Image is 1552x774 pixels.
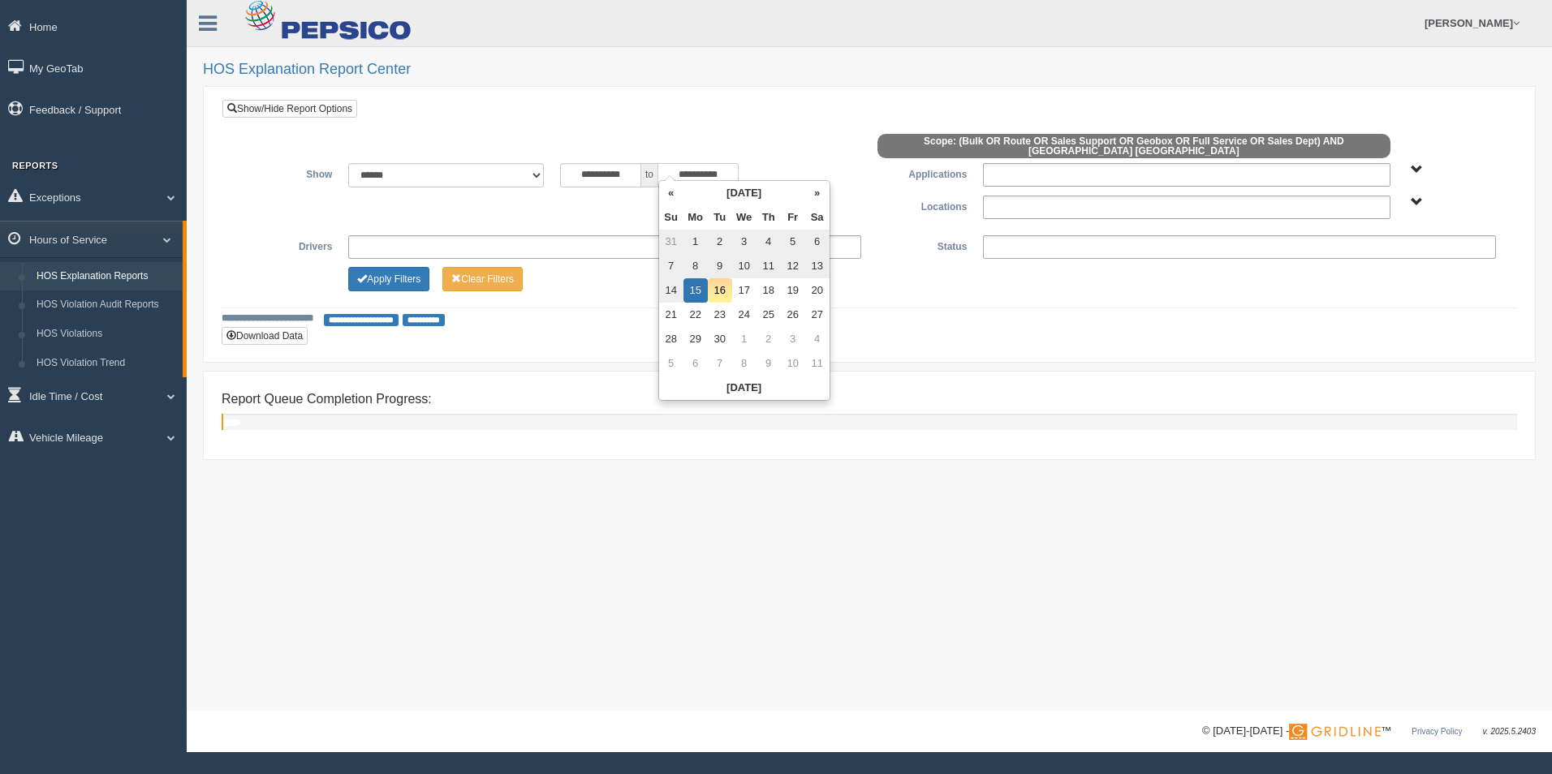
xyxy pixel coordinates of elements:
[203,62,1536,78] h2: HOS Explanation Report Center
[781,278,805,303] td: 19
[869,163,975,183] label: Applications
[708,205,732,230] th: Tu
[757,303,781,327] td: 25
[659,303,683,327] td: 21
[1412,727,1462,736] a: Privacy Policy
[683,181,805,205] th: [DATE]
[869,235,975,255] label: Status
[683,205,708,230] th: Mo
[877,134,1390,158] span: Scope: (Bulk OR Route OR Sales Support OR Geobox OR Full Service OR Sales Dept) AND [GEOGRAPHIC_D...
[659,181,683,205] th: «
[683,303,708,327] td: 22
[805,278,830,303] td: 20
[805,181,830,205] th: »
[732,278,757,303] td: 17
[659,230,683,254] td: 31
[757,230,781,254] td: 4
[781,205,805,230] th: Fr
[732,205,757,230] th: We
[683,278,708,303] td: 15
[757,205,781,230] th: Th
[348,267,429,291] button: Change Filter Options
[1289,724,1381,740] img: Gridline
[805,327,830,351] td: 4
[708,351,732,376] td: 7
[805,230,830,254] td: 6
[683,351,708,376] td: 6
[708,327,732,351] td: 30
[805,303,830,327] td: 27
[781,351,805,376] td: 10
[659,254,683,278] td: 7
[732,303,757,327] td: 24
[683,230,708,254] td: 1
[222,327,308,345] button: Download Data
[29,262,183,291] a: HOS Explanation Reports
[641,163,657,187] span: to
[659,205,683,230] th: Su
[869,196,975,215] label: Locations
[29,349,183,378] a: HOS Violation Trend
[732,230,757,254] td: 3
[757,254,781,278] td: 11
[29,320,183,349] a: HOS Violations
[805,351,830,376] td: 11
[732,351,757,376] td: 8
[1483,727,1536,736] span: v. 2025.5.2403
[683,254,708,278] td: 8
[235,163,340,183] label: Show
[708,230,732,254] td: 2
[708,254,732,278] td: 9
[659,351,683,376] td: 5
[29,290,183,320] a: HOS Violation Audit Reports
[1202,723,1536,740] div: © [DATE]-[DATE] - ™
[757,278,781,303] td: 18
[781,254,805,278] td: 12
[659,327,683,351] td: 28
[708,278,732,303] td: 16
[757,351,781,376] td: 9
[781,327,805,351] td: 3
[708,303,732,327] td: 23
[222,100,357,118] a: Show/Hide Report Options
[732,254,757,278] td: 10
[805,254,830,278] td: 13
[757,327,781,351] td: 2
[222,392,1517,406] h4: Report Queue Completion Progress:
[659,376,830,400] th: [DATE]
[781,303,805,327] td: 26
[781,230,805,254] td: 5
[732,327,757,351] td: 1
[805,205,830,230] th: Sa
[235,235,340,255] label: Drivers
[659,278,683,303] td: 14
[683,327,708,351] td: 29
[442,267,523,291] button: Change Filter Options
